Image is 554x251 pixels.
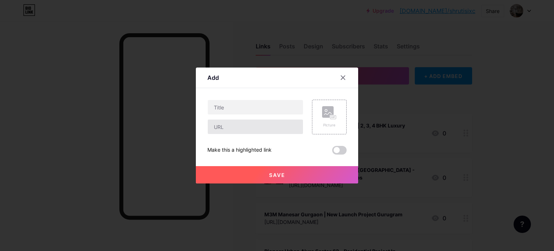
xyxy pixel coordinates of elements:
[322,122,337,128] div: Picture
[207,146,272,155] div: Make this a highlighted link
[208,100,303,114] input: Title
[207,73,219,82] div: Add
[196,166,358,183] button: Save
[208,120,303,134] input: URL
[269,172,285,178] span: Save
